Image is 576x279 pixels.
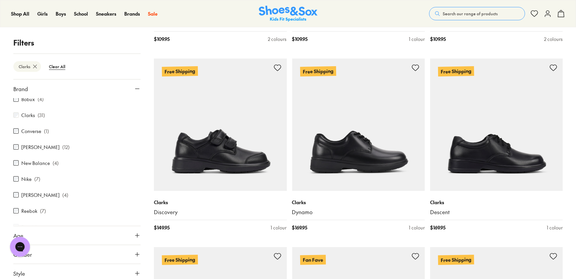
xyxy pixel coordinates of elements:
a: Free Shipping [154,59,287,191]
label: [PERSON_NAME] [21,192,60,199]
button: Gender [13,245,141,264]
btn: Clarks [13,61,41,72]
p: Filters [13,37,141,48]
label: Clarks [21,112,35,119]
span: $ 109.95 [154,36,170,43]
label: Converse [21,128,41,135]
p: ( 12 ) [62,144,70,151]
a: Shop All [11,10,29,17]
p: ( 7 ) [34,176,40,183]
button: Search our range of products [429,7,525,20]
a: Sale [148,10,158,17]
label: Nike [21,176,32,183]
a: Free Shipping [430,59,563,191]
a: Dynamo [292,209,425,216]
a: Descent [430,209,563,216]
p: Clarks [154,199,287,206]
p: ( 1 ) [44,128,49,135]
p: Fan Fave [300,255,325,265]
p: ( 31 ) [38,112,45,119]
a: Boys [56,10,66,17]
span: $ 169.95 [292,224,307,231]
p: Free Shipping [162,66,198,76]
p: ( 7 ) [40,208,46,214]
p: ( 4 ) [53,160,59,167]
label: Bobux [21,96,35,103]
p: Free Shipping [300,66,336,76]
div: 2 colours [544,36,563,43]
div: 1 colour [271,224,287,231]
label: New Balance [21,160,50,167]
a: Girls [37,10,48,17]
span: Brand [13,85,28,93]
p: Clarks [292,199,425,206]
a: School [74,10,88,17]
p: ( 4 ) [62,192,68,199]
p: Free Shipping [438,66,474,76]
div: 1 colour [409,36,425,43]
span: $ 109.95 [430,36,446,43]
a: Discovery [154,209,287,216]
p: ( 4 ) [38,96,44,103]
label: [PERSON_NAME] [21,144,60,151]
button: Age [13,226,141,245]
btn: Clear All [44,61,71,72]
p: Clarks [430,199,563,206]
span: $ 169.95 [430,224,445,231]
iframe: Gorgias live chat messenger [7,234,33,259]
label: Reebok [21,208,37,214]
div: 1 colour [547,224,563,231]
span: $ 109.95 [292,36,308,43]
img: SNS_Logo_Responsive.svg [259,6,317,22]
a: Brands [124,10,140,17]
p: Free Shipping [438,255,474,265]
a: Sneakers [96,10,116,17]
a: Free Shipping [292,59,425,191]
div: 1 colour [409,224,425,231]
p: Free Shipping [162,255,198,265]
span: Search our range of products [443,11,498,17]
span: $ 149.95 [154,224,170,231]
button: Brand [13,79,141,98]
span: Style [13,269,25,277]
span: Age [13,231,23,239]
div: 2 colours [268,36,287,43]
a: Shoes & Sox [259,6,317,22]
